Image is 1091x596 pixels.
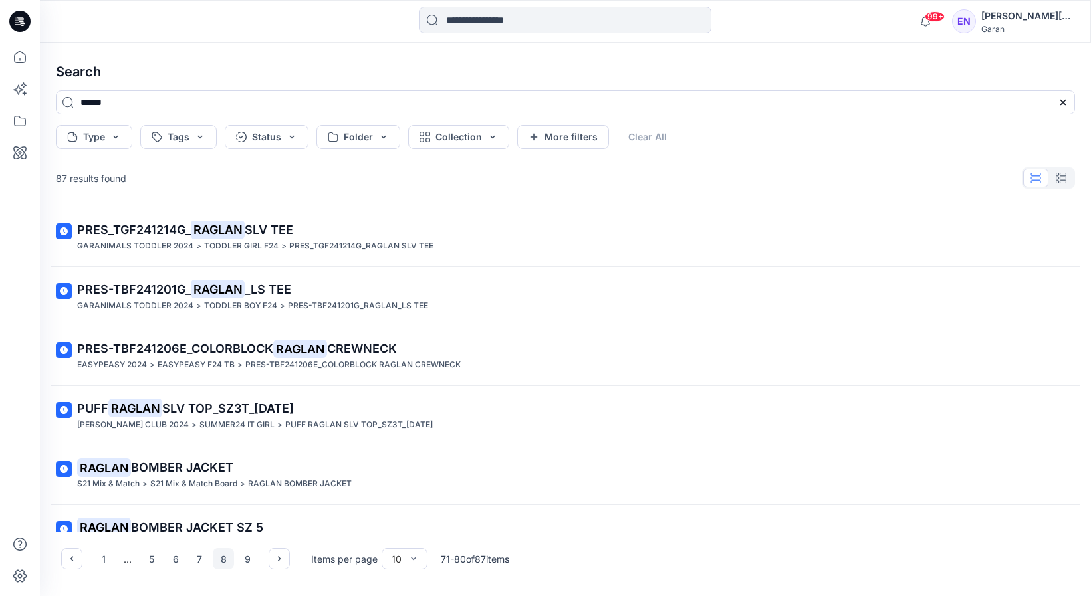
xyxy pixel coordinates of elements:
[196,299,201,313] p: >
[165,548,186,569] button: 6
[48,213,1083,261] a: PRES_TGF241214G_RAGLANSLV TEEGARANIMALS TODDLER 2024>TODDLER GIRL F24>PRES_TGF241214G_RAGLAN SLV TEE
[150,477,237,491] p: S21 Mix & Match Board
[131,460,233,474] span: BOMBER JACKET
[77,358,147,372] p: EASYPEASY 2024
[237,548,258,569] button: 9
[327,342,397,355] span: CREWNECK
[191,418,197,432] p: >
[408,125,509,149] button: Collection
[237,358,243,372] p: >
[131,520,263,534] span: BOMBER JACKET SZ 5
[77,223,191,237] span: PRES_TGF241214G_
[77,458,131,477] mark: RAGLAN
[517,125,609,149] button: More filters
[77,418,189,432] p: SAMS CLUB 2024
[77,239,193,253] p: GARANIMALS TODDLER 2024
[316,125,400,149] button: Folder
[273,340,327,358] mark: RAGLAN
[240,477,245,491] p: >
[77,342,273,355] span: PRES-TBF241206E_COLORBLOCK
[280,299,285,313] p: >
[392,552,402,566] div: 10
[162,401,294,415] span: SLV TOP_SZ3T_[DATE]
[141,548,162,569] button: 5
[213,548,234,569] button: 8
[189,548,210,569] button: 7
[77,477,140,491] p: S21 Mix & Match
[77,282,191,296] span: PRES-TBF241201G_
[441,552,509,566] p: 71 - 80 of 87 items
[245,358,461,372] p: PRES-TBF241206E_COLORBLOCK RAGLAN CREWNECK
[117,548,138,569] div: ...
[285,418,433,432] p: PUFF RAGLAN SLV TOP_SZ3T_7.6.23
[204,239,279,253] p: TODDLER GIRL F24
[191,280,245,298] mark: RAGLAN
[289,239,433,253] p: PRES_TGF241214G_RAGLAN SLV TEE
[288,299,428,313] p: PRES-TBF241201G_RAGLAN_LS TEE
[277,418,283,432] p: >
[225,125,308,149] button: Status
[245,223,293,237] span: SLV TEE
[281,239,287,253] p: >
[204,299,277,313] p: TODDLER BOY F24
[48,332,1083,380] a: PRES-TBF241206E_COLORBLOCKRAGLANCREWNECKEASYPEASY 2024>EASYPEASY F24 TB>PRES-TBF241206E_COLORBLOC...
[981,24,1074,34] div: Garan
[48,510,1083,559] a: RAGLANBOMBER JACKET SZ 5[PERSON_NAME]'S CLUB SS2022 - PRESENTATION ONLY>[PERSON_NAME]'S GIRLS 202...
[77,299,193,313] p: GARANIMALS TODDLER 2024
[77,518,131,536] mark: RAGLAN
[140,125,217,149] button: Tags
[108,399,162,417] mark: RAGLAN
[248,477,352,491] p: RAGLAN BOMBER JACKET
[158,358,235,372] p: EASYPEASY F24 TB
[311,552,378,566] p: Items per page
[56,171,126,185] p: 87 results found
[48,450,1083,499] a: RAGLANBOMBER JACKETS21 Mix & Match>S21 Mix & Match Board>RAGLAN BOMBER JACKET
[56,125,132,149] button: Type
[981,8,1074,24] div: [PERSON_NAME][DATE]
[191,220,245,239] mark: RAGLAN
[45,53,1086,90] h4: Search
[245,282,291,296] span: _LS TEE
[48,272,1083,321] a: PRES-TBF241201G_RAGLAN_LS TEEGARANIMALS TODDLER 2024>TODDLER BOY F24>PRES-TBF241201G_RAGLAN_LS TEE
[952,9,976,33] div: EN
[196,239,201,253] p: >
[93,548,114,569] button: 1
[150,358,155,372] p: >
[48,391,1083,440] a: PUFFRAGLANSLV TOP_SZ3T_[DATE][PERSON_NAME] CLUB 2024>SUMMER24 IT GIRL>PUFF RAGLAN SLV TOP_SZ3T_[D...
[925,11,945,22] span: 99+
[199,418,275,432] p: SUMMER24 IT GIRL
[77,401,108,415] span: PUFF
[142,477,148,491] p: >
